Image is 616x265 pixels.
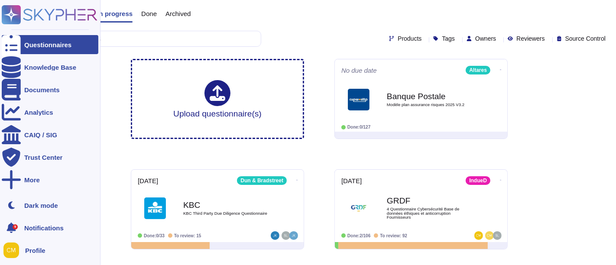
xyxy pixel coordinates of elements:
[387,103,473,107] span: Modèle plan assurance risques 2025 V3.2
[475,36,496,42] span: Owners
[442,36,455,42] span: Tags
[347,125,370,129] span: Done: 0/127
[144,197,166,219] img: Logo
[2,35,98,54] a: Questionnaires
[141,10,157,17] span: Done
[144,233,165,238] span: Done: 0/33
[348,197,370,219] img: Logo
[466,66,490,74] div: Altares
[387,197,473,205] b: GRDF
[13,224,18,229] div: 9
[2,148,98,167] a: Trust Center
[24,225,64,231] span: Notifications
[341,178,362,184] span: [DATE]
[516,36,545,42] span: Reviewers
[237,176,287,185] div: Dun & Bradstreet
[3,242,19,258] img: user
[485,231,494,240] img: user
[138,178,158,184] span: [DATE]
[183,211,270,216] span: KBC Third Party Due Diligence Questionnaire
[341,67,377,74] span: No due date
[565,36,606,42] span: Source Control
[183,201,270,209] b: KBC
[380,233,407,238] span: To review: 92
[2,103,98,122] a: Analytics
[24,64,76,71] div: Knowledge Base
[282,231,290,240] img: user
[24,154,62,161] div: Trust Center
[173,80,262,118] div: Upload questionnaire(s)
[174,233,201,238] span: To review: 15
[398,36,421,42] span: Products
[271,231,279,240] img: user
[2,125,98,144] a: CAIQ / SIG
[34,31,261,46] input: Search by keywords
[2,58,98,77] a: Knowledge Base
[24,177,40,183] div: More
[2,80,98,99] a: Documents
[97,10,133,17] span: In progress
[165,10,191,17] span: Archived
[493,231,502,240] img: user
[2,241,25,260] button: user
[24,87,60,93] div: Documents
[387,207,473,220] span: 4 Questionnaire Cybersécurité Base de données éthiques et anticorruption Fournisseurs
[289,231,298,240] img: user
[474,231,483,240] img: user
[25,247,45,254] span: Profile
[348,89,370,110] img: Logo
[24,132,57,138] div: CAIQ / SIG
[466,176,490,185] div: IndueD
[387,92,473,100] b: Banque Postale
[24,42,71,48] div: Questionnaires
[24,109,53,116] div: Analytics
[24,202,58,209] div: Dark mode
[347,233,370,238] span: Done: 2/106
